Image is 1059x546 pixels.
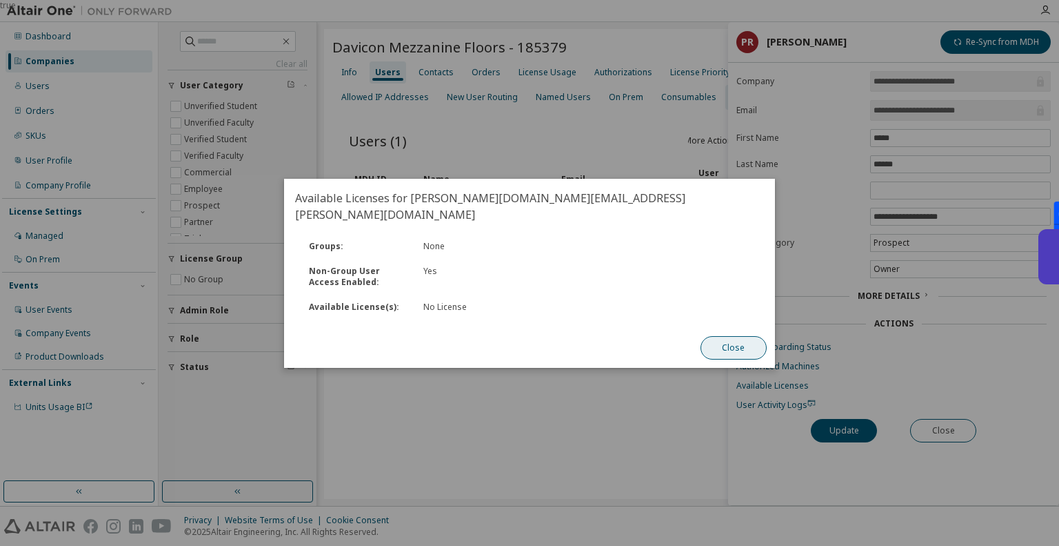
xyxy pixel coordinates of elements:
[301,302,415,313] div: Available License(s) :
[423,302,578,313] div: No License
[301,266,415,288] div: Non-Group User Access Enabled :
[415,266,587,288] div: Yes
[415,241,587,252] div: None
[301,241,415,252] div: Groups :
[284,179,775,234] h2: Available Licenses for [PERSON_NAME][DOMAIN_NAME][EMAIL_ADDRESS][PERSON_NAME][DOMAIN_NAME]
[700,336,767,360] button: Close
